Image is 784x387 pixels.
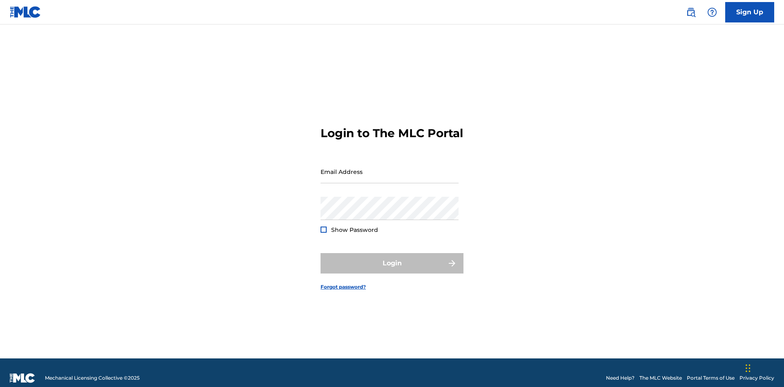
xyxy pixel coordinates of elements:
[10,6,41,18] img: MLC Logo
[746,356,751,380] div: Drag
[639,374,682,382] a: The MLC Website
[321,126,463,140] h3: Login to The MLC Portal
[743,348,784,387] iframe: Chat Widget
[321,283,366,291] a: Forgot password?
[683,4,699,20] a: Public Search
[10,373,35,383] img: logo
[725,2,774,22] a: Sign Up
[606,374,635,382] a: Need Help?
[686,7,696,17] img: search
[704,4,720,20] div: Help
[707,7,717,17] img: help
[45,374,140,382] span: Mechanical Licensing Collective © 2025
[331,226,378,234] span: Show Password
[739,374,774,382] a: Privacy Policy
[687,374,735,382] a: Portal Terms of Use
